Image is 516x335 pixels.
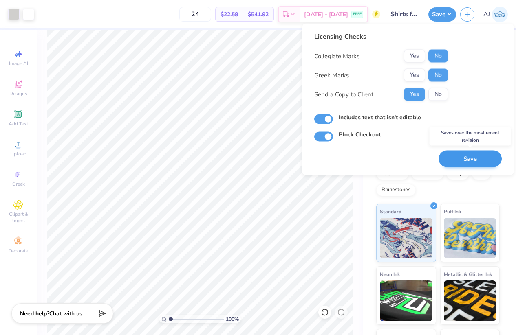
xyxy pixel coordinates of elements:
span: Add Text [9,120,28,127]
a: AJ [483,7,508,22]
span: Upload [10,151,26,157]
button: Yes [404,69,425,82]
input: – – [179,7,211,22]
input: Untitled Design [384,6,424,22]
div: Collegiate Marks [314,51,359,61]
strong: Need help? [20,310,49,317]
button: No [428,50,448,63]
span: FREE [353,11,362,17]
label: Block Checkout [339,130,381,139]
label: Includes text that isn't editable [339,113,421,122]
button: Yes [404,88,425,101]
img: Armiel John Calzada [492,7,508,22]
span: Designs [9,90,27,97]
span: [DATE] - [DATE] [304,10,348,19]
span: 100 % [226,315,239,323]
span: $541.92 [248,10,269,19]
span: Neon Ink [380,270,400,278]
span: Decorate [9,247,28,254]
span: Image AI [9,60,28,67]
span: Standard [380,207,401,216]
button: Save [428,7,456,22]
div: Saves over the most recent revision [430,127,511,146]
button: No [428,88,448,101]
img: Metallic & Glitter Ink [444,280,496,321]
span: Clipart & logos [4,211,33,224]
div: Greek Marks [314,70,349,80]
div: Licensing Checks [314,32,448,42]
span: Greek [12,181,25,187]
button: Yes [404,50,425,63]
span: Chat with us. [49,310,84,317]
button: Save [439,151,502,167]
span: Metallic & Glitter Ink [444,270,492,278]
span: $22.58 [221,10,238,19]
span: Puff Ink [444,207,461,216]
img: Puff Ink [444,218,496,258]
img: Neon Ink [380,280,432,321]
button: No [428,69,448,82]
img: Standard [380,218,432,258]
div: Rhinestones [376,184,416,196]
span: AJ [483,10,490,19]
div: Send a Copy to Client [314,90,373,99]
